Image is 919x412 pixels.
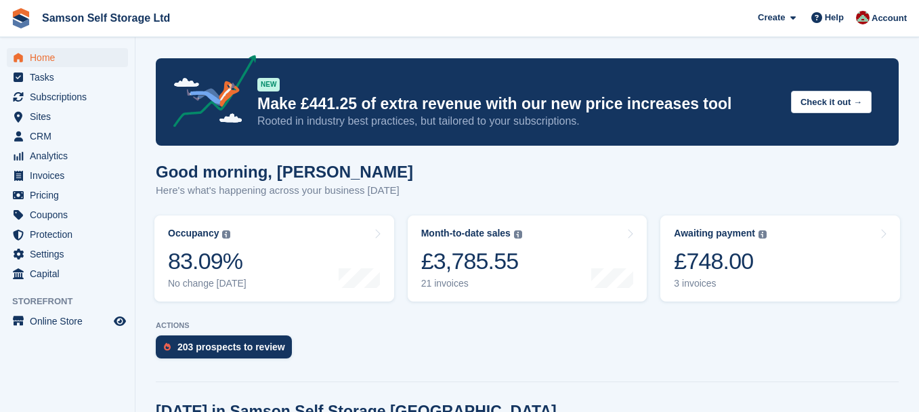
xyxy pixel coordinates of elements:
[30,205,111,224] span: Coupons
[421,278,522,289] div: 21 invoices
[168,228,219,239] div: Occupancy
[7,186,128,205] a: menu
[154,215,394,302] a: Occupancy 83.09% No change [DATE]
[156,335,299,365] a: 203 prospects to review
[37,7,175,29] a: Samson Self Storage Ltd
[872,12,907,25] span: Account
[7,146,128,165] a: menu
[112,313,128,329] a: Preview store
[168,278,247,289] div: No change [DATE]
[758,230,767,239] img: icon-info-grey-7440780725fd019a000dd9b08b2336e03edf1995a4989e88bcd33f0948082b44.svg
[257,78,280,91] div: NEW
[162,55,257,132] img: price-adjustments-announcement-icon-8257ccfd72463d97f412b2fc003d46551f7dbcb40ab6d574587a9cd5c0d94...
[7,225,128,244] a: menu
[30,107,111,126] span: Sites
[30,225,111,244] span: Protection
[7,245,128,264] a: menu
[7,264,128,283] a: menu
[514,230,522,239] img: icon-info-grey-7440780725fd019a000dd9b08b2336e03edf1995a4989e88bcd33f0948082b44.svg
[30,146,111,165] span: Analytics
[257,114,780,129] p: Rooted in industry best practices, but tailored to your subscriptions.
[7,107,128,126] a: menu
[156,183,413,199] p: Here's what's happening across your business [DATE]
[825,11,844,24] span: Help
[30,186,111,205] span: Pricing
[856,11,870,24] img: Ian
[30,87,111,106] span: Subscriptions
[222,230,230,239] img: icon-info-grey-7440780725fd019a000dd9b08b2336e03edf1995a4989e88bcd33f0948082b44.svg
[257,94,780,114] p: Make £441.25 of extra revenue with our new price increases tool
[30,312,111,331] span: Online Store
[168,247,247,275] div: 83.09%
[30,68,111,87] span: Tasks
[156,321,899,330] p: ACTIONS
[156,163,413,181] h1: Good morning, [PERSON_NAME]
[164,343,171,351] img: prospect-51fa495bee0391a8d652442698ab0144808aea92771e9ea1ae160a38d050c398.svg
[7,127,128,146] a: menu
[30,166,111,185] span: Invoices
[11,8,31,28] img: stora-icon-8386f47178a22dfd0bd8f6a31ec36ba5ce8667c1dd55bd0f319d3a0aa187defe.svg
[674,228,755,239] div: Awaiting payment
[7,166,128,185] a: menu
[791,91,872,113] button: Check it out →
[421,247,522,275] div: £3,785.55
[408,215,647,302] a: Month-to-date sales £3,785.55 21 invoices
[758,11,785,24] span: Create
[30,264,111,283] span: Capital
[7,312,128,331] a: menu
[7,48,128,67] a: menu
[30,127,111,146] span: CRM
[7,205,128,224] a: menu
[7,68,128,87] a: menu
[30,48,111,67] span: Home
[177,342,285,352] div: 203 prospects to review
[7,87,128,106] a: menu
[674,278,767,289] div: 3 invoices
[674,247,767,275] div: £748.00
[30,245,111,264] span: Settings
[12,295,135,308] span: Storefront
[660,215,900,302] a: Awaiting payment £748.00 3 invoices
[421,228,511,239] div: Month-to-date sales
